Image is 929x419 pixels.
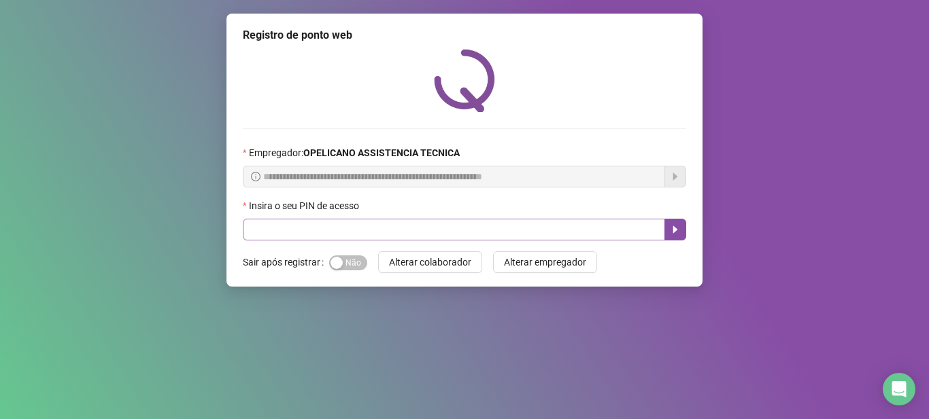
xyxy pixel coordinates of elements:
span: Alterar empregador [504,255,586,270]
img: QRPoint [434,49,495,112]
label: Insira o seu PIN de acesso [243,198,368,213]
button: Alterar colaborador [378,251,482,273]
div: Open Intercom Messenger [883,373,915,405]
span: caret-right [670,224,681,235]
span: info-circle [251,172,260,181]
div: Registro de ponto web [243,27,686,43]
span: Alterar colaborador [389,255,471,270]
span: Empregador : [249,145,460,160]
strong: OPELICANO ASSISTENCIA TECNICA [303,147,460,158]
button: Alterar empregador [493,251,597,273]
label: Sair após registrar [243,251,329,273]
